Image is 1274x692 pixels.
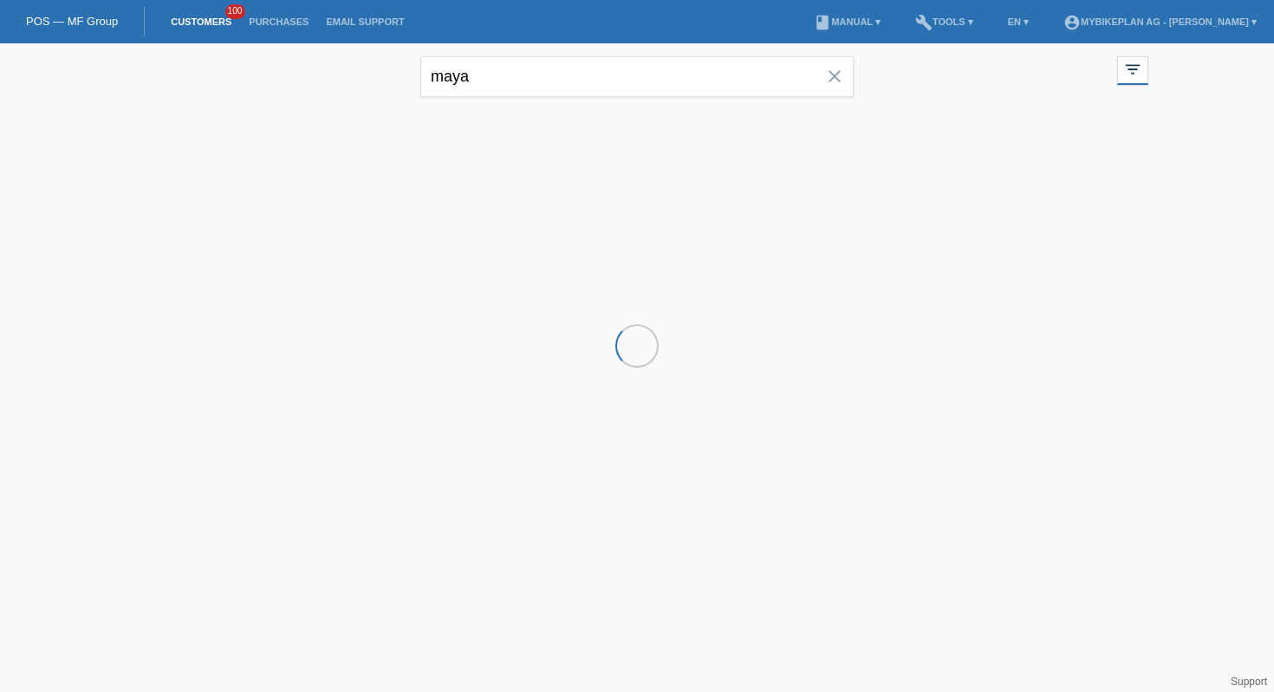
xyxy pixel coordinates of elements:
[907,16,982,27] a: buildTools ▾
[26,15,118,28] a: POS — MF Group
[1123,60,1142,79] i: filter_list
[1063,14,1081,31] i: account_circle
[915,14,933,31] i: build
[1055,16,1265,27] a: account_circleMybikeplan AG - [PERSON_NAME] ▾
[240,16,317,27] a: Purchases
[814,14,831,31] i: book
[805,16,889,27] a: bookManual ▾
[162,16,240,27] a: Customers
[999,16,1037,27] a: EN ▾
[225,4,246,19] span: 100
[317,16,413,27] a: Email Support
[1231,676,1267,688] a: Support
[420,56,854,97] input: Search...
[824,66,845,87] i: close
